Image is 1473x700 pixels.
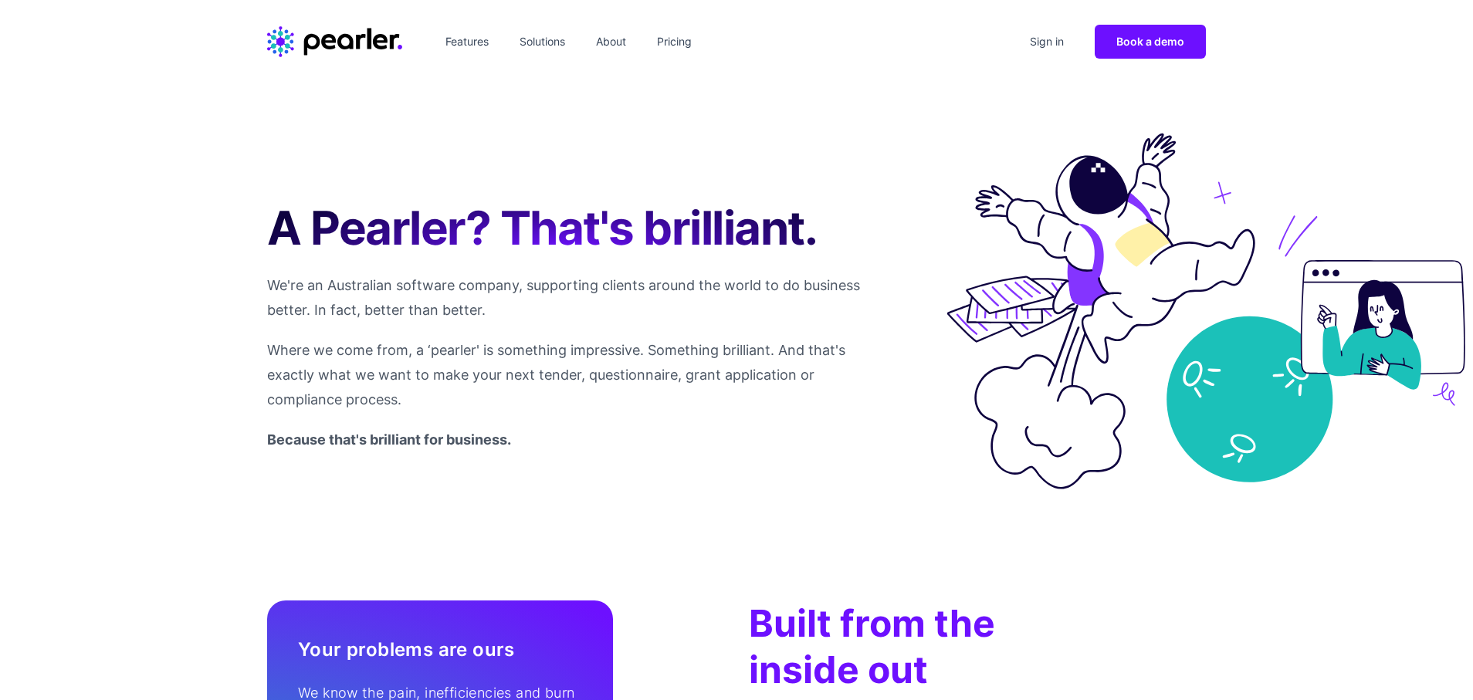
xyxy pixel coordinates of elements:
h1: A Pearler? That's brilliant. [267,201,860,255]
a: Pricing [651,29,698,54]
p: Because that's brilliant for business. [267,428,860,452]
a: About [590,29,632,54]
span: Book a demo [1116,35,1184,48]
img: App screenshot [946,133,1465,489]
p: We're an Australian software company, supporting clients around the world to do business better. ... [267,273,860,323]
a: Home [267,26,402,57]
a: Book a demo [1095,25,1206,59]
a: Sign in [1024,29,1070,54]
a: Features [439,29,495,54]
a: Solutions [513,29,571,54]
h2: Your problems are ours [298,637,582,662]
h2: Built from the inside out [749,600,1095,693]
p: Where we come from, a ‘pearler' is something impressive. Something brilliant. And that's exactly ... [267,338,860,412]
